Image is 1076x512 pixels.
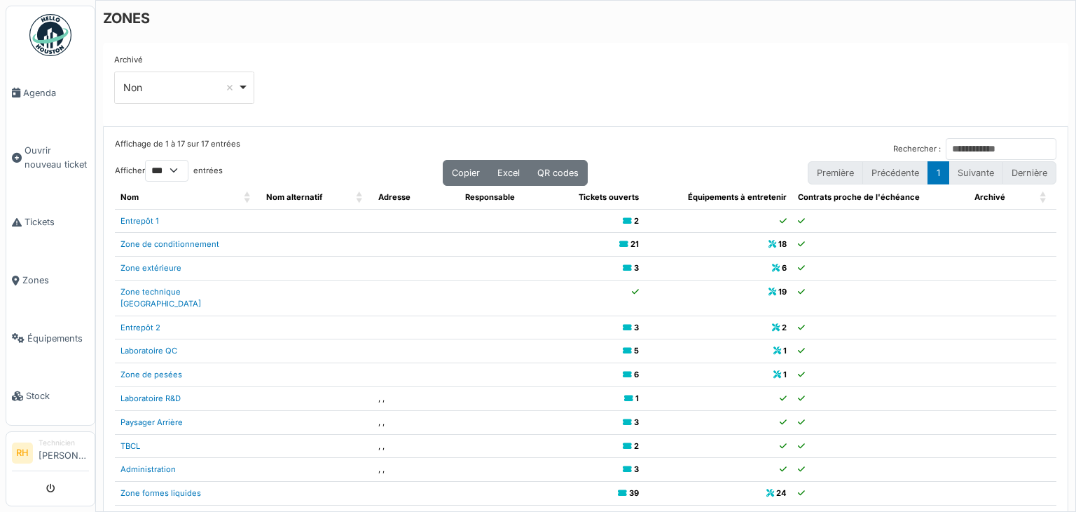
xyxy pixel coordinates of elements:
a: Zone de pesées [120,370,182,379]
a: Agenda [6,64,95,122]
b: 5 [634,346,639,356]
b: 3 [634,263,639,273]
a: Ouvrir nouveau ticket [6,122,95,194]
span: Adresse [378,192,411,202]
b: 19 [778,287,787,297]
b: 2 [782,323,787,332]
b: 6 [782,263,787,273]
div: Technicien [39,438,89,448]
button: Copier [443,160,489,186]
nav: pagination [808,161,1056,184]
b: 3 [634,323,639,332]
a: Administration [120,464,176,474]
h6: ZONES [103,10,150,27]
a: Entrepôt 2 [120,323,160,332]
a: TBCL [120,441,140,451]
span: QR codes [537,168,579,178]
span: Archivé: Activate to sort [1040,186,1048,209]
b: 1 [635,393,639,403]
span: Nom [120,192,139,202]
span: Équipements [27,332,89,345]
b: 2 [634,441,639,451]
label: Rechercher : [893,143,941,155]
b: 21 [630,239,639,249]
li: [PERSON_NAME] [39,438,89,468]
a: Tickets [6,194,95,252]
b: 1 [783,346,787,356]
span: Agenda [23,86,89,100]
button: QR codes [528,160,588,186]
td: , , [373,386,460,410]
span: Archivé [974,192,1005,202]
a: Zone technique [GEOGRAPHIC_DATA] [120,287,201,309]
b: 6 [634,370,639,379]
select: Afficherentrées [145,160,188,182]
a: Zone extérieure [120,263,181,273]
td: , , [373,434,460,458]
b: 39 [629,488,639,498]
span: Zones [22,274,89,287]
span: Contrats proche de l'échéance [798,192,920,202]
a: Zones [6,251,95,309]
div: Non [123,80,237,95]
td: , , [373,458,460,482]
span: Copier [452,168,480,178]
a: Laboratoire R&D [120,393,181,403]
b: 18 [778,239,787,249]
b: 3 [634,464,639,474]
span: Nom: Activate to sort [244,186,252,209]
span: Excel [497,168,520,178]
a: Zone de conditionnement [120,239,219,249]
a: Laboratoire QC [120,346,177,356]
span: Équipements à entretenir [688,192,787,202]
a: Équipements [6,309,95,368]
b: 24 [776,488,787,498]
span: Ouvrir nouveau ticket [25,144,89,170]
span: Nom alternatif [266,192,322,202]
span: Responsable [465,192,515,202]
a: Zone formes liquides [120,488,201,498]
a: Stock [6,368,95,426]
span: Tickets [25,215,89,229]
a: Entrepôt 1 [120,216,159,226]
div: Affichage de 1 à 17 sur 17 entrées [115,138,240,160]
li: RH [12,443,33,464]
span: Tickets ouverts [579,192,639,202]
b: 3 [634,417,639,427]
a: RH Technicien[PERSON_NAME] [12,438,89,471]
button: Remove item: 'false' [223,81,237,95]
button: Excel [488,160,529,186]
span: Nom alternatif: Activate to sort [356,186,364,209]
span: Stock [26,389,89,403]
b: 2 [634,216,639,226]
b: 1 [783,370,787,379]
button: 1 [927,161,949,184]
img: Badge_color-CXgf-gQk.svg [29,14,71,56]
label: Afficher entrées [115,160,223,182]
a: Paysager Arrière [120,417,183,427]
td: , , [373,410,460,434]
label: Archivé [114,54,143,66]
